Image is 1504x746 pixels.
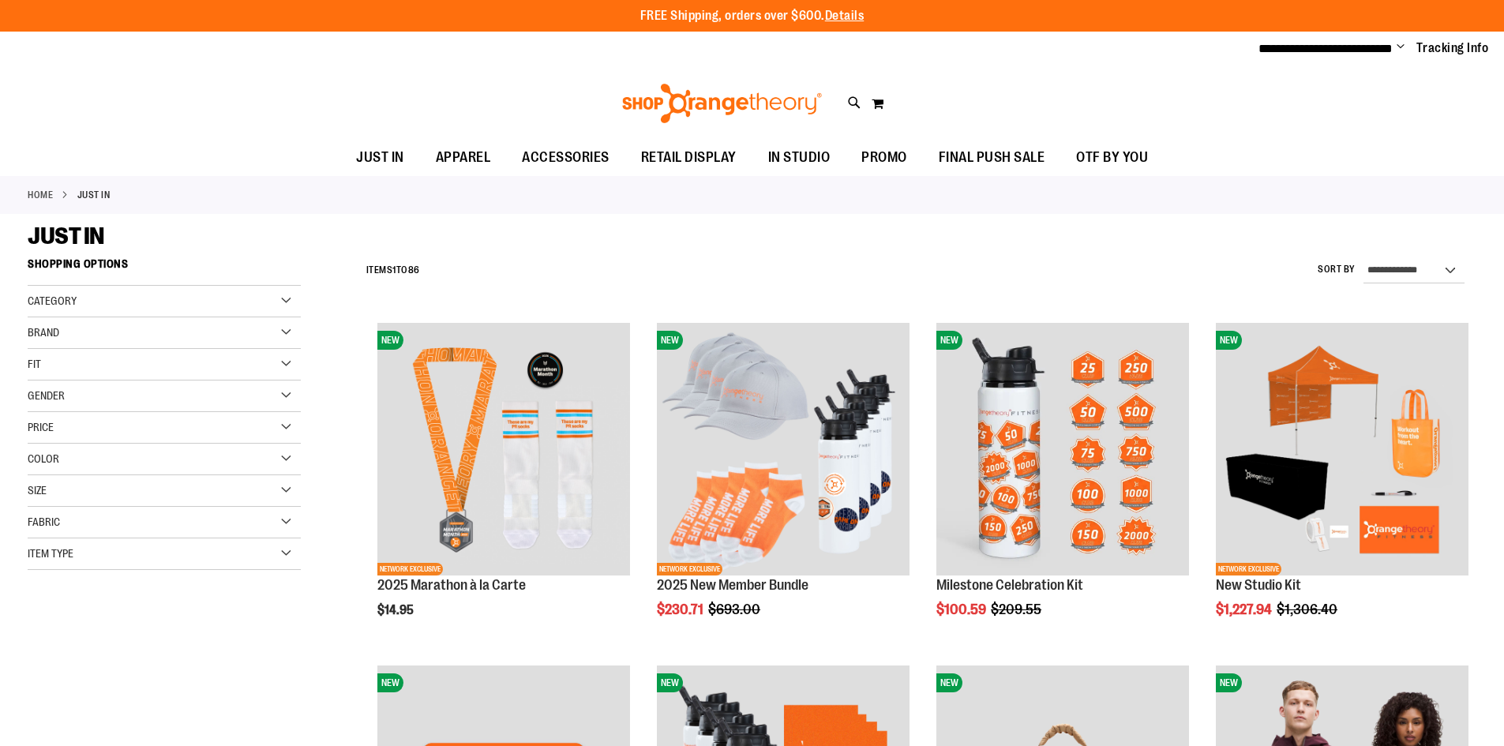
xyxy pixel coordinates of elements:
span: ACCESSORIES [522,140,609,175]
div: product [369,315,638,658]
span: Brand [28,326,59,339]
span: OTF BY YOU [1076,140,1148,175]
span: RETAIL DISPLAY [641,140,737,175]
div: product [1208,315,1476,658]
span: Fit [28,358,41,370]
img: Shop Orangetheory [620,84,824,123]
a: Home [28,188,53,202]
span: FINAL PUSH SALE [939,140,1045,175]
span: Category [28,294,77,307]
div: product [649,315,917,658]
span: Price [28,421,54,433]
a: Milestone Celebration KitNEW [936,323,1189,578]
span: NEW [657,331,683,350]
span: Fabric [28,515,60,528]
span: $100.59 [936,602,988,617]
span: NETWORK EXCLUSIVE [657,563,722,575]
span: Gender [28,389,65,402]
a: New Studio Kit [1216,577,1301,593]
span: $693.00 [708,602,763,617]
img: 2025 Marathon à la Carte [377,323,630,575]
a: 2025 Marathon à la Carte [377,577,526,593]
span: PROMO [861,140,907,175]
a: 2025 New Member BundleNEWNETWORK EXCLUSIVE [657,323,910,578]
span: $1,227.94 [1216,602,1274,617]
a: 2025 Marathon à la CarteNEWNETWORK EXCLUSIVE [377,323,630,578]
a: 2025 New Member Bundle [657,577,808,593]
span: NEW [1216,331,1242,350]
img: Milestone Celebration Kit [936,323,1189,575]
a: Tracking Info [1416,39,1489,57]
div: product [928,315,1197,658]
button: Account menu [1397,40,1405,56]
span: Size [28,484,47,497]
p: FREE Shipping, orders over $600. [640,7,865,25]
span: NEW [936,673,962,692]
span: NETWORK EXCLUSIVE [1216,563,1281,575]
img: New Studio Kit [1216,323,1468,575]
span: NETWORK EXCLUSIVE [377,563,443,575]
span: 1 [392,264,396,276]
span: 86 [408,264,420,276]
h2: Items to [366,258,420,283]
span: $1,306.40 [1277,602,1340,617]
span: $14.95 [377,603,416,617]
span: NEW [657,673,683,692]
strong: Shopping Options [28,250,301,286]
span: Color [28,452,59,465]
img: 2025 New Member Bundle [657,323,910,575]
span: NEW [1216,673,1242,692]
a: Milestone Celebration Kit [936,577,1083,593]
span: NEW [377,331,403,350]
span: NEW [936,331,962,350]
span: JUST IN [356,140,404,175]
span: NEW [377,673,403,692]
span: APPAREL [436,140,491,175]
strong: JUST IN [77,188,111,202]
span: IN STUDIO [768,140,831,175]
a: New Studio KitNEWNETWORK EXCLUSIVE [1216,323,1468,578]
span: $209.55 [991,602,1044,617]
span: JUST IN [28,223,104,249]
a: Details [825,9,865,23]
span: Item Type [28,547,73,560]
span: $230.71 [657,602,706,617]
label: Sort By [1318,263,1356,276]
